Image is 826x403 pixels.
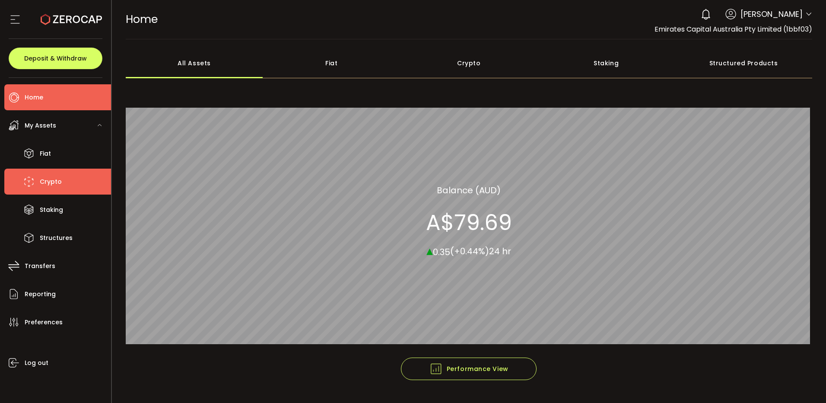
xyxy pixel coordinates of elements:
[40,204,63,216] span: Staking
[426,241,433,259] span: ▴
[126,48,263,78] div: All Assets
[740,8,803,20] span: [PERSON_NAME]
[429,362,508,375] span: Performance View
[433,246,450,258] span: 0.35
[40,176,62,188] span: Crypto
[126,12,158,27] span: Home
[426,209,512,235] section: A$79.69
[25,260,55,272] span: Transfers
[24,55,87,61] span: Deposit & Withdraw
[537,48,675,78] div: Staking
[40,232,73,244] span: Structures
[437,183,501,196] section: Balance (AUD)
[263,48,400,78] div: Fiat
[25,357,48,369] span: Log out
[25,91,43,104] span: Home
[40,147,51,160] span: Fiat
[783,361,826,403] iframe: Chat Widget
[400,48,537,78] div: Crypto
[450,245,489,257] span: (+0.44%)
[25,316,63,329] span: Preferences
[25,119,56,132] span: My Assets
[654,24,812,34] span: Emirates Capital Australia Pty Limited (1bbf03)
[9,48,102,69] button: Deposit & Withdraw
[401,358,537,380] button: Performance View
[25,288,56,301] span: Reporting
[675,48,812,78] div: Structured Products
[489,245,511,257] span: 24 hr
